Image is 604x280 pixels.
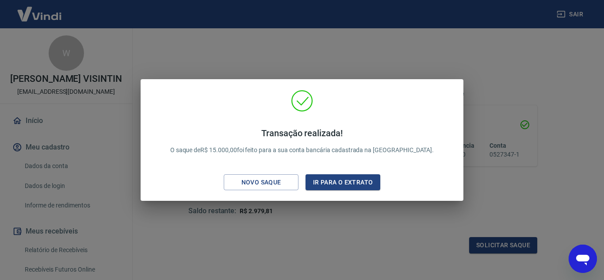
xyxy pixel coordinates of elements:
div: Novo saque [231,177,292,188]
p: O saque de R$ 15.000,00 foi feito para a sua conta bancária cadastrada na [GEOGRAPHIC_DATA]. [170,128,434,155]
button: Ir para o extrato [306,174,380,191]
button: Novo saque [224,174,298,191]
iframe: Botão para abrir a janela de mensagens [569,245,597,273]
h4: Transação realizada! [170,128,434,138]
